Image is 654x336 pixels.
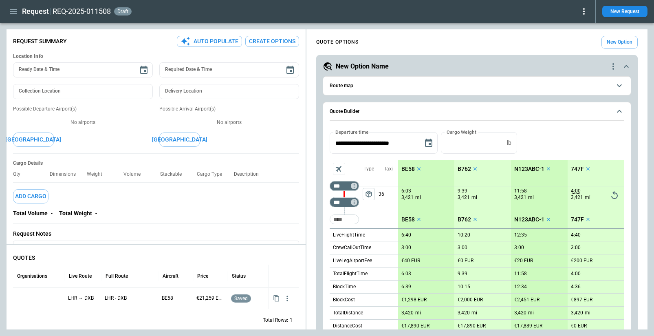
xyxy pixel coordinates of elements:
div: Price [197,273,208,279]
p: Dimensions [50,171,82,177]
h6: Route map [330,83,353,88]
p: €0 EUR [458,258,473,264]
p: 1 [290,317,293,324]
p: 3,420 [401,310,414,316]
p: €17,890 EUR [401,323,429,329]
p: 747F [571,166,584,172]
div: Live Route [69,273,92,279]
div: Aircraft [163,273,178,279]
p: TotalFlightTime [333,270,368,277]
p: No airports [159,119,299,126]
button: Choose date, selected date is Oct 2, 2025 [421,135,437,151]
p: 3:00 [458,245,467,251]
h6: Quote Builder [330,109,359,114]
p: 6:39 [401,284,411,290]
p: 3:00 [571,245,581,251]
p: LiveFlightTime [333,232,365,239]
p: 4:00 [571,271,581,277]
p: Stackable [160,171,188,177]
p: DistanceCost [333,323,362,329]
p: 3,420 [514,310,526,316]
p: BlockCost [333,296,355,303]
p: BE58 [162,295,190,302]
p: €21,259 EUR [196,295,225,302]
p: €200 EUR [571,258,592,264]
p: Possible Arrival Airport(s) [159,106,299,113]
p: mi [471,194,477,201]
p: mi [471,309,477,316]
p: 6:40 [401,232,411,238]
div: Too short [330,214,359,224]
p: €2,000 EUR [458,297,483,303]
p: LiveLegAirportFee [333,257,372,264]
button: Route map [330,77,624,95]
div: Too short [330,197,359,207]
p: - [51,210,53,217]
div: quote-option-actions [608,62,618,71]
p: 11:58 [514,188,527,194]
label: Cargo Weight [447,128,476,135]
p: QUOTES [13,254,299,261]
p: 4:40 [571,232,581,238]
p: €0 EUR [571,323,587,329]
p: B762 [458,166,471,172]
p: 10:15 [458,284,470,290]
h6: Cargo Details [13,160,299,166]
div: Full Route [106,273,128,279]
span: Type of sector [363,188,375,200]
p: N123ABC-1 [514,166,544,172]
p: Cargo Type [197,171,229,177]
p: mi [585,194,590,201]
p: N123ABC-1 [514,216,544,223]
button: Add Cargo [13,189,48,203]
p: CrewCallOutTime [333,244,371,251]
p: BE58 [401,166,415,172]
h6: Location Info [13,53,299,60]
p: lb [507,139,511,146]
p: 9:39 [458,188,467,194]
p: 6:03 [401,188,411,194]
p: mi [528,194,534,201]
button: Choose date [282,62,298,78]
p: 3,420 [458,310,470,316]
p: 3:00 [401,245,411,251]
p: Description [234,171,265,177]
p: 747F [571,216,584,223]
button: Choose date [136,62,152,78]
p: €2,451 EUR [514,297,539,303]
p: €1,298 EUR [401,297,427,303]
span: Reset [608,189,621,202]
p: 6:03 [401,271,411,277]
button: Create Options [245,36,299,47]
p: €40 EUR [401,258,420,264]
div: Saved [231,288,265,309]
p: 4:36 [571,284,581,290]
p: €20 EUR [514,258,533,264]
p: mi [528,309,534,316]
p: mi [585,309,590,316]
button: Copy quote content [271,293,282,303]
p: 9:39 [458,271,467,277]
p: 4:00 [571,188,581,194]
p: BE58 [401,216,415,223]
h5: New Option Name [336,62,389,71]
label: Departure time [335,128,369,135]
button: Auto Populate [177,36,242,47]
p: Volume [123,171,147,177]
p: €17,889 EUR [514,323,542,329]
p: No airports [13,119,153,126]
p: 3,420 [571,310,583,316]
p: TotalDistance [333,309,363,316]
p: Total Weight [59,210,92,217]
p: 12:35 [514,232,527,238]
div: Organisations [17,273,47,279]
p: Total Volume [13,210,48,217]
p: 12:34 [514,284,527,290]
p: 3:00 [514,245,524,251]
p: 3,421 [571,194,583,201]
button: left aligned [363,188,375,200]
button: [GEOGRAPHIC_DATA] [159,133,200,147]
p: Type [363,166,374,172]
p: €17,890 EUR [458,323,486,329]
p: Taxi [384,166,393,172]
